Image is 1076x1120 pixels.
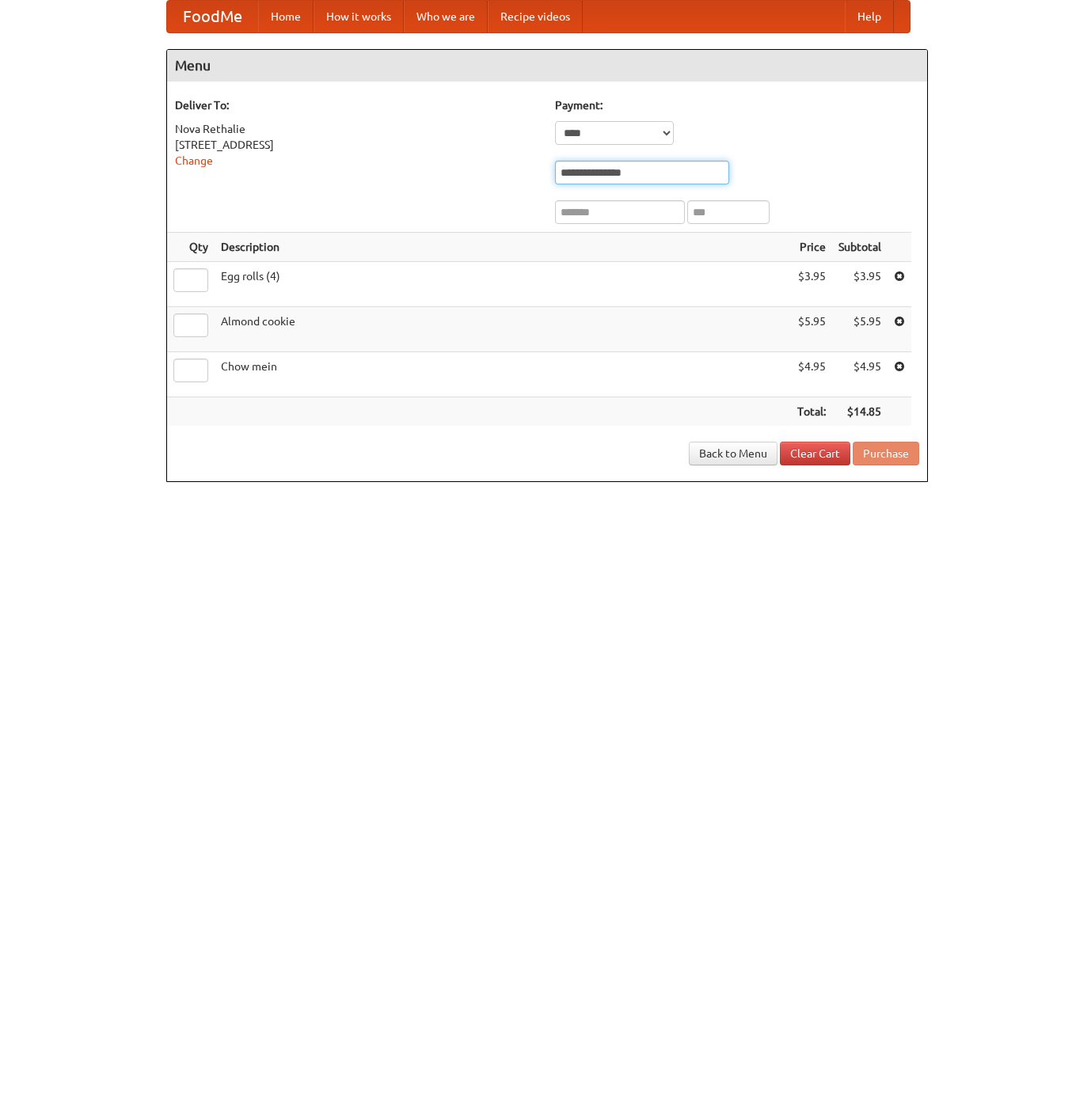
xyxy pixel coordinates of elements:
div: Nova Rethalie [175,121,539,137]
th: Subtotal [832,233,888,262]
td: Chow mein [215,352,791,397]
td: $5.95 [791,307,832,352]
th: Qty [167,233,215,262]
a: Help [845,1,894,32]
td: $3.95 [832,262,888,307]
a: Clear Cart [780,442,850,465]
th: Total: [791,397,832,427]
td: Almond cookie [215,307,791,352]
td: $5.95 [832,307,888,352]
div: [STREET_ADDRESS] [175,137,539,153]
a: Back to Menu [689,442,778,465]
button: Purchase [853,442,919,465]
th: $14.85 [832,397,888,427]
a: Recipe videos [488,1,583,32]
h5: Payment: [555,97,919,113]
a: How it works [314,1,404,32]
td: Egg rolls (4) [215,262,791,307]
th: Price [791,233,832,262]
td: $3.95 [791,262,832,307]
th: Description [215,233,791,262]
a: FoodMe [167,1,258,32]
a: Home [258,1,314,32]
h5: Deliver To: [175,97,539,113]
td: $4.95 [791,352,832,397]
a: Who we are [404,1,488,32]
h4: Menu [167,50,927,82]
td: $4.95 [832,352,888,397]
a: Change [175,154,213,167]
